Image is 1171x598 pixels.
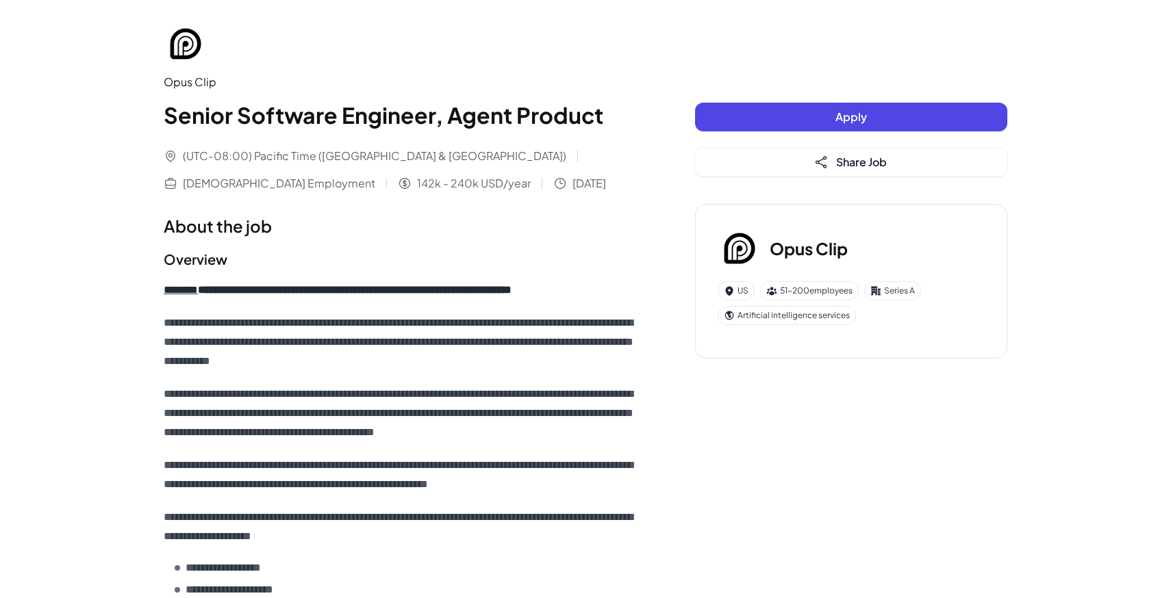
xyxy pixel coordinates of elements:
button: Apply [695,103,1007,131]
img: Op [164,22,207,66]
img: Op [718,226,761,270]
h2: Overview [164,249,640,270]
span: [DEMOGRAPHIC_DATA] Employment [183,175,375,192]
button: Share Job [695,148,1007,177]
span: (UTC-08:00) Pacific Time ([GEOGRAPHIC_DATA] & [GEOGRAPHIC_DATA]) [183,148,566,164]
div: 51-200 employees [760,281,859,300]
h1: Senior Software Engineer, Agent Product [164,99,640,131]
span: Share Job [836,155,887,169]
span: 142k - 240k USD/year [417,175,531,192]
span: Apply [835,109,867,124]
div: Opus Clip [164,74,640,90]
div: Artificial intelligence services [718,306,856,325]
h3: Opus Clip [770,236,848,261]
div: Series A [864,281,921,300]
span: [DATE] [572,175,606,192]
h1: About the job [164,213,640,238]
div: US [718,281,755,300]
